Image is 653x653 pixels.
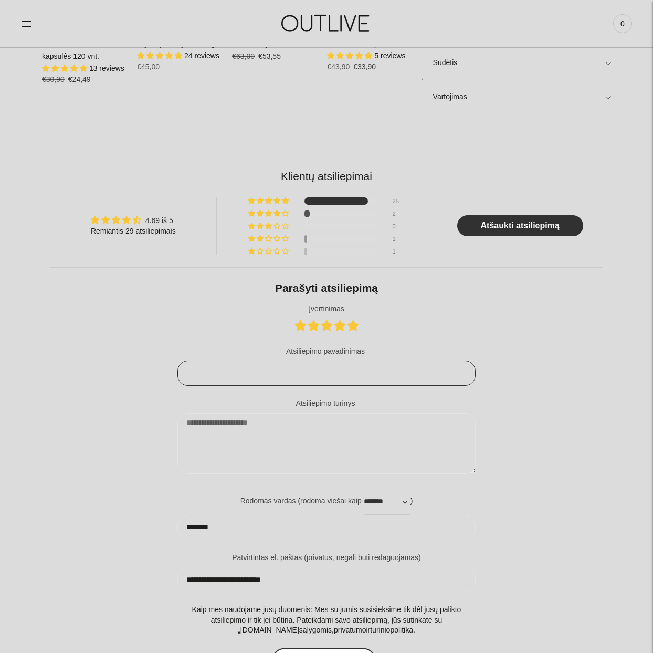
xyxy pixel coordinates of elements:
[393,235,405,243] div: 1
[370,626,390,634] a: turinio
[91,214,176,226] div: Average rating is 4.69 stars
[321,320,334,331] a: 3 stars
[89,64,124,72] span: 13 reviews
[42,14,124,60] a: NORSAN Omega-3 žuvų taukai uždegimo mažinimui bei imunitetui kapsulės 120 vnt.
[295,320,308,331] a: 1 star
[393,197,405,205] div: 25
[177,280,476,296] div: Parašyti atsiliepimą
[258,52,281,60] span: €53,55
[240,496,296,507] label: Rodomas vardas
[286,346,365,357] label: Atsiliepimo pavadinimas
[177,567,476,592] input: El. pašto adresas
[50,168,603,184] h2: Klientų atsiliepimai
[300,496,362,507] label: rodoma viešai kaip
[177,413,476,474] textarea: Atsiliepimo turinys
[184,51,219,60] span: 24 reviews
[327,62,350,71] s: €43,90
[364,490,410,515] select: Name format
[177,304,476,334] div: Įvertinimas
[177,605,476,636] p: Kaip mes naudojame jūsų duomenis: Mes su jumis susisieksime tik dėl jūsų palikto atsiliepimo ir t...
[433,46,611,80] a: Sudėtis
[334,626,366,634] a: privatumo
[177,361,476,386] input: Atsiliepimo pavadinimas
[248,210,290,217] div: 7% (2) reviews with 4 star rating
[374,51,405,60] span: 5 reviews
[613,12,632,35] a: 0
[232,52,255,60] s: €63,00
[248,235,290,243] div: 3% (1) reviews with 2 star rating
[177,515,476,540] input: Rodomas vardas
[248,197,290,205] div: 86% (25) reviews with 5 star rating
[393,210,405,217] div: 2
[299,626,332,634] a: sąlygomis
[248,248,290,255] div: 3% (1) reviews with 1 star rating
[296,398,355,409] label: Atsiliepimo turinys
[433,80,611,114] a: Vartojimas
[457,215,583,236] a: Atšaukti atsiliepimą
[393,248,405,255] div: 1
[347,320,359,331] a: 5 stars
[137,62,160,71] span: €45,00
[68,75,91,83] span: €24,49
[137,51,184,60] span: 4.88 stars
[334,320,347,331] a: 4 stars
[91,226,176,237] div: Remiantis 29 atsiliepimais
[353,62,376,71] span: €33,90
[42,64,89,72] span: 4.92 stars
[145,216,173,225] a: 4.69 iš 5
[261,5,392,41] img: OUTLIVE
[42,75,65,83] s: €30,90
[308,320,321,331] a: 2 stars
[327,51,374,60] span: 5.00 stars
[177,304,476,314] label: Įvertinimas
[615,16,630,31] span: 0
[298,497,413,505] span: ( )
[177,553,476,563] label: Patvirtintas el. paštas (privatus, negali būti redaguojamas)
